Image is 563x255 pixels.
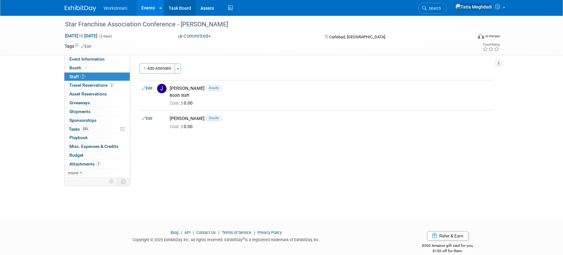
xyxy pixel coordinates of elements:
[69,161,101,166] span: Attachments
[257,230,282,235] a: Privacy Policy
[170,85,491,91] div: [PERSON_NAME]
[142,86,152,90] a: Edit
[176,33,213,40] button: Committed
[104,6,127,11] span: Workstream
[81,127,90,131] span: 55%
[99,34,112,38] span: (3 days)
[184,230,190,235] a: API
[69,83,114,88] span: Travel Reservations
[191,230,195,235] span: |
[171,230,178,235] a: Blog
[69,135,88,140] span: Playbook
[64,160,130,168] a: Attachments2
[478,34,484,39] img: Format-Inperson.png
[217,230,221,235] span: |
[170,116,491,122] div: [PERSON_NAME]
[69,118,96,123] span: Sponsorships
[84,66,87,69] i: Booth reservation complete
[65,33,98,39] span: [DATE] [DATE]
[179,230,183,235] span: |
[68,170,78,175] span: more
[69,153,84,158] span: Budget
[64,99,130,107] a: Giveaways
[142,116,152,121] a: Edit
[64,73,130,81] a: Staff2
[64,107,130,116] a: Shipments
[64,142,130,151] a: Misc. Expenses & Credits
[64,55,130,63] a: Event Information
[206,116,221,121] span: Onsite
[81,44,91,49] a: Edit
[170,100,184,106] span: Cost: $
[435,33,500,42] div: Event Format
[69,65,89,70] span: Booth
[427,6,441,11] span: Search
[69,74,85,79] span: Staff
[80,74,85,79] span: 2
[63,19,463,30] div: Star Franchise Association Conference - [PERSON_NAME]
[455,3,492,10] img: Tatia Meghdadi
[69,144,118,149] span: Misc. Expenses & Credits
[117,177,130,186] td: Toggle Event Tabs
[485,34,500,39] div: In-Person
[106,177,117,186] td: Personalize Event Tab Strip
[69,127,90,132] span: Tasks
[397,239,499,253] div: $500 Amazon gift card for you,
[170,124,195,129] span: 0.00
[139,63,175,73] button: Add Attendee
[170,124,184,129] span: Cost: $
[64,90,130,98] a: Asset Reservations
[170,93,491,98] div: Booth Staff
[397,248,499,254] div: $150 off for them.
[65,5,96,12] img: ExhibitDay
[96,161,101,166] span: 2
[329,35,385,39] span: Carlsbad, [GEOGRAPHIC_DATA]
[65,236,388,243] div: Copyright © 2025 ExhibitDay, Inc. All rights reserved. ExhibitDay is a registered trademark of Ex...
[64,169,130,177] a: more
[64,116,130,125] a: Sponsorships
[69,109,90,114] span: Shipments
[252,230,256,235] span: |
[64,64,130,72] a: Booth
[157,84,167,93] img: J.jpg
[206,86,221,90] span: Onsite
[483,43,500,46] div: Event Rating
[418,3,447,14] a: Search
[64,133,130,142] a: Playbook
[222,230,251,235] a: Terms of Service
[78,33,84,38] span: to
[196,230,216,235] a: Contact Us
[69,100,90,105] span: Giveaways
[109,83,114,88] span: 2
[170,100,195,106] span: 0.00
[64,125,130,133] a: Tasks55%
[64,151,130,160] a: Budget
[243,237,245,240] sup: ®
[69,91,107,96] span: Asset Reservations
[427,231,468,241] a: Refer & Earn
[65,43,91,49] td: Tags
[64,81,130,90] a: Travel Reservations2
[69,57,105,62] span: Event Information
